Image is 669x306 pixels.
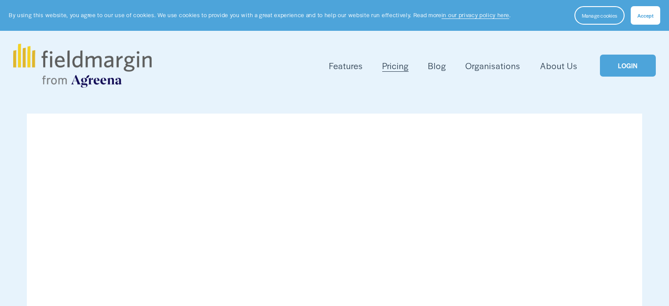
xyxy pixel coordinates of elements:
a: Organisations [465,59,520,73]
a: folder dropdown [329,59,363,73]
p: By using this website, you agree to our use of cookies. We use cookies to provide you with a grea... [9,11,511,19]
span: Accept [637,12,654,19]
span: Features [329,59,363,72]
span: Manage cookies [582,12,617,19]
a: in our privacy policy here [442,11,509,19]
img: fieldmargin.com [13,44,151,88]
a: About Us [540,59,578,73]
a: Pricing [382,59,409,73]
button: Accept [631,6,660,25]
a: LOGIN [600,55,655,77]
button: Manage cookies [574,6,625,25]
a: Blog [428,59,446,73]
